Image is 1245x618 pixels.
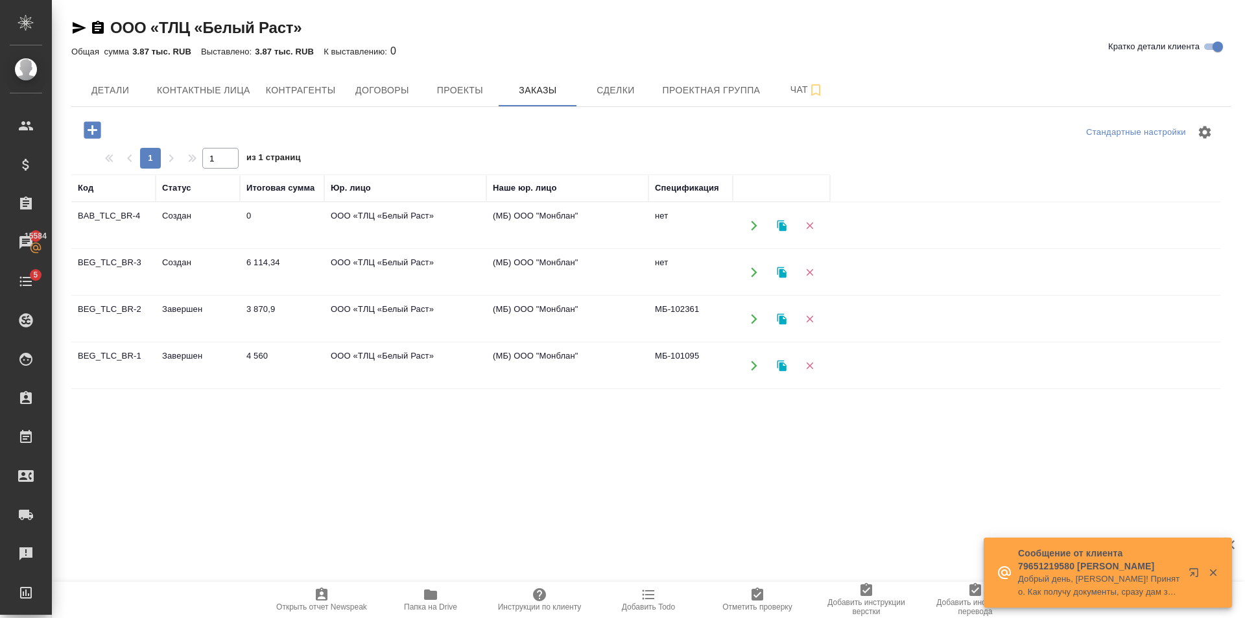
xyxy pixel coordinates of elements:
[486,343,648,388] td: (МБ) ООО "Монблан"
[156,343,240,388] td: Завершен
[768,212,795,239] button: Клонировать
[156,296,240,342] td: Завершен
[78,182,93,195] div: Код
[493,182,557,195] div: Наше юр. лицо
[240,203,324,248] td: 0
[741,305,767,332] button: Открыть
[820,598,913,616] span: Добавить инструкции верстки
[655,182,719,195] div: Спецификация
[201,47,255,56] p: Выставлено:
[808,82,824,98] svg: Подписаться
[1018,573,1180,599] p: Добрый день, [PERSON_NAME]! Принято. Как получу документы, сразу дам знать
[79,82,141,99] span: Детали
[157,82,250,99] span: Контактные лица
[485,582,594,618] button: Инструкции по клиенту
[1189,117,1220,148] span: Настроить таблицу
[324,47,390,56] p: К выставлению:
[240,250,324,295] td: 6 114,34
[796,212,823,239] button: Удалить
[376,582,485,618] button: Папка на Drive
[3,265,49,298] a: 5
[486,203,648,248] td: (МБ) ООО "Монблан"
[3,226,49,259] a: 15584
[267,582,376,618] button: Открыть отчет Newspeak
[921,582,1030,618] button: Добавить инструкции перевода
[331,182,371,195] div: Юр. лицо
[486,296,648,342] td: (МБ) ООО "Монблан"
[25,268,45,281] span: 5
[768,259,795,285] button: Клонировать
[648,250,733,295] td: нет
[1181,560,1212,591] button: Открыть в новой вкладке
[722,602,792,612] span: Отметить проверку
[75,117,110,143] button: Добавить проект
[132,47,201,56] p: 3.87 тыс. RUB
[594,582,703,618] button: Добавить Todo
[71,343,156,388] td: BEG_TLC_BR-1
[796,305,823,332] button: Удалить
[648,203,733,248] td: нет
[162,182,191,195] div: Статус
[404,602,457,612] span: Папка на Drive
[703,582,812,618] button: Отметить проверку
[648,343,733,388] td: МБ-101095
[324,343,486,388] td: ООО «ТЛЦ «Белый Раст»
[324,250,486,295] td: ООО «ТЛЦ «Белый Раст»
[1018,547,1180,573] p: Сообщение от клиента 79651219580 [PERSON_NAME]
[812,582,921,618] button: Добавить инструкции верстки
[622,602,675,612] span: Добавить Todo
[90,20,106,36] button: Скопировать ссылку
[71,296,156,342] td: BEG_TLC_BR-2
[506,82,569,99] span: Заказы
[776,82,838,98] span: Чат
[929,598,1022,616] span: Добавить инструкции перевода
[71,250,156,295] td: BEG_TLC_BR-3
[71,43,1231,59] div: 0
[266,82,336,99] span: Контрагенты
[741,352,767,379] button: Открыть
[498,602,582,612] span: Инструкции по клиенту
[17,230,54,243] span: 15584
[71,20,87,36] button: Скопировать ссылку для ЯМессенджера
[648,296,733,342] td: МБ-102361
[429,82,491,99] span: Проекты
[246,150,301,169] span: из 1 страниц
[246,182,314,195] div: Итоговая сумма
[110,19,302,36] a: ООО «ТЛЦ «Белый Раст»
[156,250,240,295] td: Создан
[276,602,367,612] span: Открыть отчет Newspeak
[584,82,646,99] span: Сделки
[71,47,132,56] p: Общая сумма
[768,352,795,379] button: Клонировать
[324,203,486,248] td: ООО «ТЛЦ «Белый Раст»
[662,82,760,99] span: Проектная группа
[324,296,486,342] td: ООО «ТЛЦ «Белый Раст»
[240,296,324,342] td: 3 870,9
[255,47,324,56] p: 3.87 тыс. RUB
[741,259,767,285] button: Открыть
[240,343,324,388] td: 4 560
[741,212,767,239] button: Открыть
[1108,40,1200,53] span: Кратко детали клиента
[796,259,823,285] button: Удалить
[1083,123,1189,143] div: split button
[1200,567,1226,578] button: Закрыть
[768,305,795,332] button: Клонировать
[71,203,156,248] td: BAB_TLC_BR-4
[796,352,823,379] button: Удалить
[486,250,648,295] td: (МБ) ООО "Монблан"
[156,203,240,248] td: Создан
[351,82,413,99] span: Договоры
